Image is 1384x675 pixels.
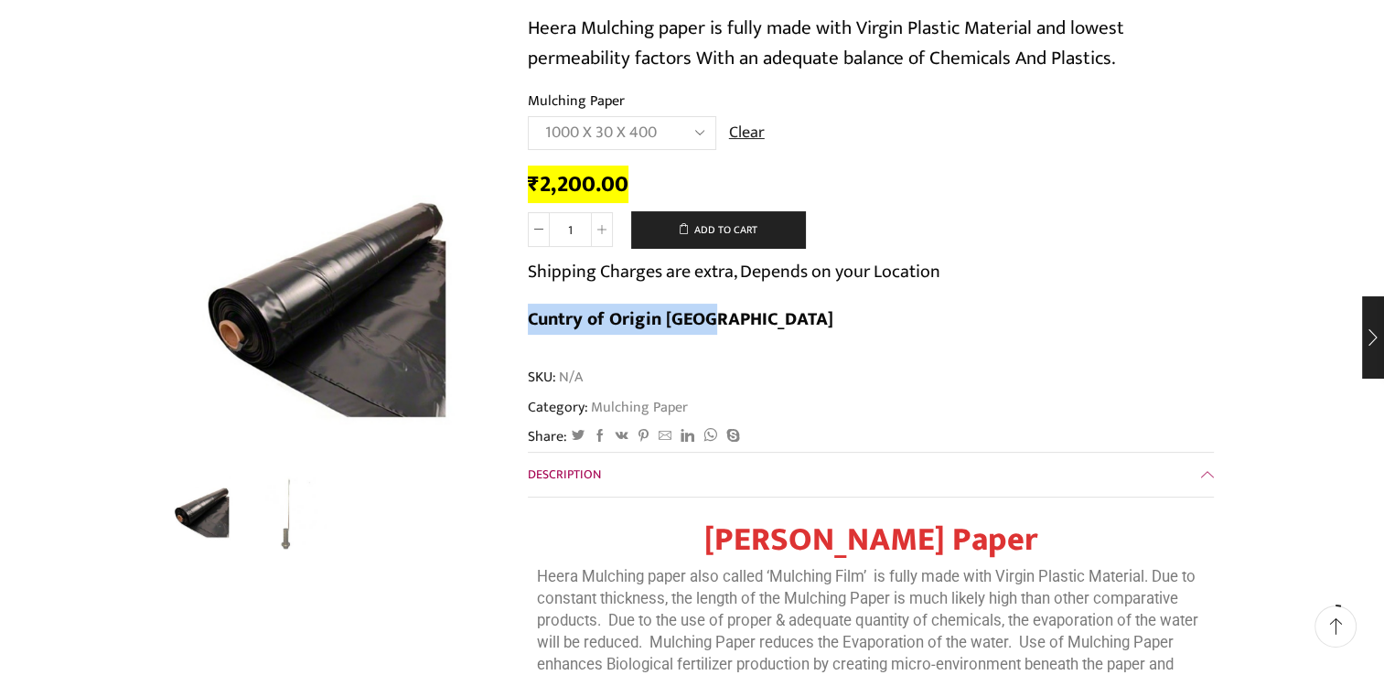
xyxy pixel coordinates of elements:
span: Description [528,464,601,485]
span: Category: [528,397,688,418]
div: 1 / 2 [171,137,500,466]
a: Description [528,453,1214,497]
span: SKU: [528,367,1214,388]
span: Heera Mulching paper is fully made with Virgin Plastic Material and lowest permeability factors W... [528,12,1124,75]
label: Mulching Paper [528,91,625,112]
img: Mulching Paper Hole Long [251,476,327,552]
span: N/A [556,367,583,388]
li: 2 / 2 [251,476,327,549]
input: Product quantity [550,212,591,247]
span: ₹ [528,166,540,203]
li: 1 / 2 [166,476,242,549]
p: Shipping Charges are extra, Depends on your Location [528,257,940,286]
a: Clear options [729,122,765,145]
b: Cuntry of Origin [GEOGRAPHIC_DATA] [528,304,833,335]
button: Add to cart [631,211,805,248]
img: Heera Mulching Paper [166,473,242,549]
strong: [PERSON_NAME] Paper [704,512,1037,567]
bdi: 2,200.00 [528,166,628,203]
a: Mulching Paper [588,395,688,419]
a: Mulching-Hole [251,476,327,552]
span: Share: [528,426,567,447]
